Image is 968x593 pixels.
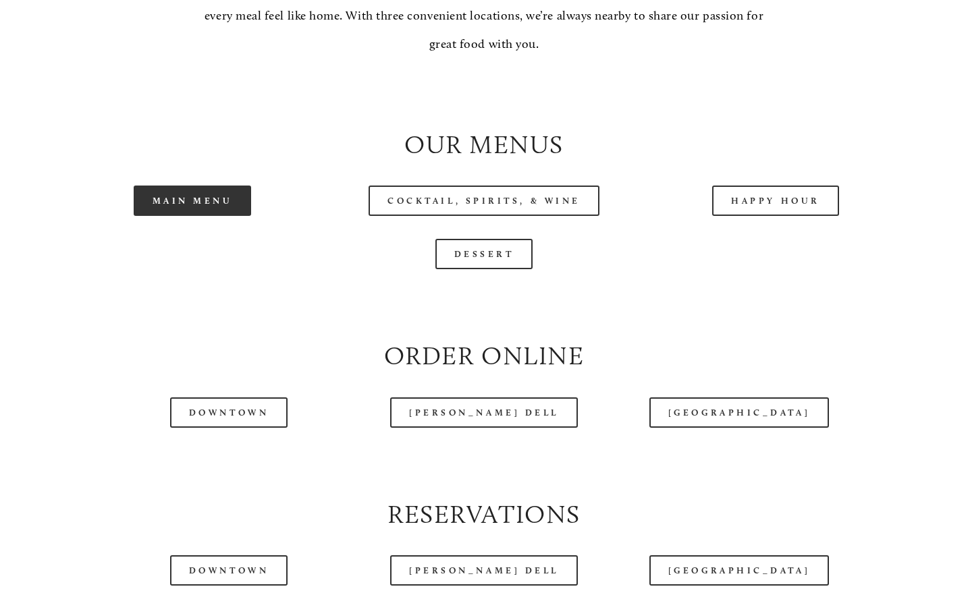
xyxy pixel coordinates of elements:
h2: Our Menus [58,127,910,163]
h2: Order Online [58,338,910,374]
a: [GEOGRAPHIC_DATA] [649,397,829,428]
a: Main Menu [134,186,252,216]
a: [PERSON_NAME] Dell [390,397,578,428]
a: Downtown [170,397,288,428]
a: Dessert [435,239,533,269]
a: Happy Hour [712,186,839,216]
h2: Reservations [58,497,910,532]
a: Cocktail, Spirits, & Wine [369,186,599,216]
a: [PERSON_NAME] Dell [390,555,578,586]
a: [GEOGRAPHIC_DATA] [649,555,829,586]
a: Downtown [170,555,288,586]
